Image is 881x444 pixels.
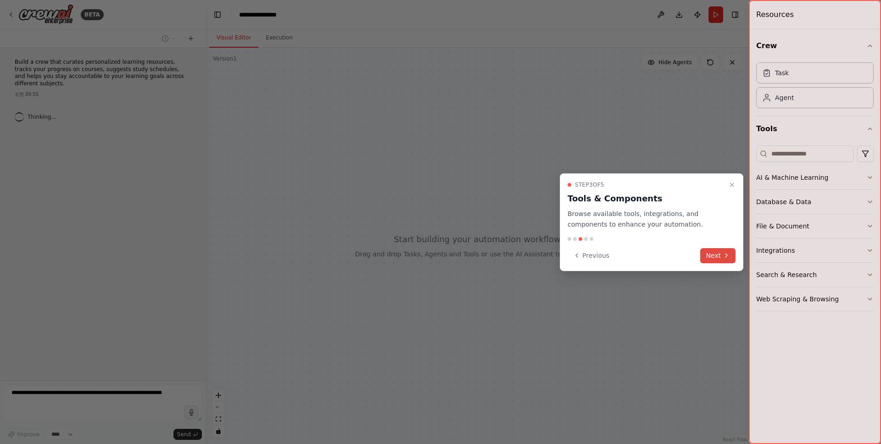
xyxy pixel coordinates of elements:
[568,209,725,230] p: Browse available tools, integrations, and components to enhance your automation.
[211,8,224,21] button: Hide left sidebar
[568,248,615,263] button: Previous
[568,192,725,205] h3: Tools & Components
[726,179,737,190] button: Close walkthrough
[575,181,604,189] span: Step 3 of 5
[700,248,736,263] button: Next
